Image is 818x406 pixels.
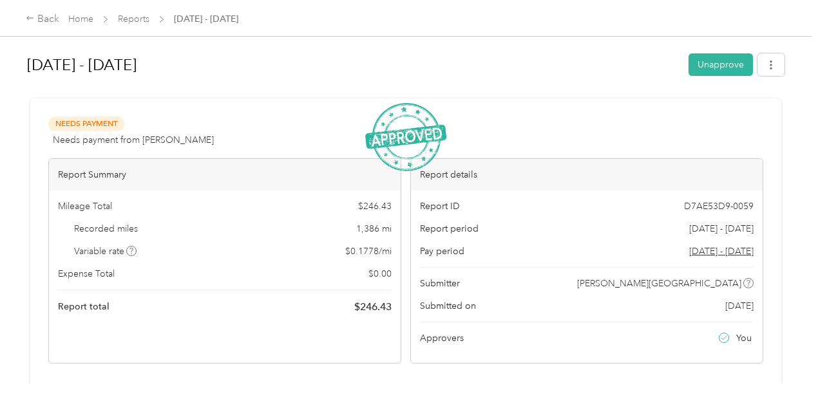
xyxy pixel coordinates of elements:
span: Pay period [420,245,464,258]
span: Variable rate [74,245,137,258]
span: Needs payment from [PERSON_NAME] [53,133,214,147]
span: $ 0.00 [368,267,392,281]
span: $ 246.43 [358,199,392,213]
img: ApprovedStamp [365,103,446,172]
span: D7AE53D9-0059 [684,199,754,213]
span: You [736,331,752,345]
span: Submitted on [420,299,476,313]
span: Report period [420,222,479,235]
span: [DATE] - [DATE] [689,222,754,235]
a: Reports [118,14,149,24]
div: Report details [411,159,763,190]
span: Report total [58,300,109,313]
span: [PERSON_NAME][GEOGRAPHIC_DATA] [577,277,741,290]
span: Submitter [420,277,460,290]
span: Needs Payment [48,116,124,131]
span: Go to pay period [689,245,754,258]
span: Expense Total [58,267,115,281]
span: [DATE] [725,299,754,313]
span: Recorded miles [74,222,138,235]
button: Unapprove [689,53,753,76]
div: Report Summary [49,159,401,190]
span: Mileage Total [58,199,112,213]
iframe: Everlance-gr Chat Button Frame [746,334,818,406]
div: Back [26,12,59,27]
span: 1,386 mi [356,222,392,235]
span: $ 0.1778 / mi [345,245,392,258]
span: [DATE] - [DATE] [174,12,238,26]
h1: Aug 1 - 31, 2025 [27,50,680,80]
span: Approvers [420,331,464,345]
a: Home [68,14,93,24]
span: $ 246.43 [354,299,392,315]
span: Report ID [420,199,460,213]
